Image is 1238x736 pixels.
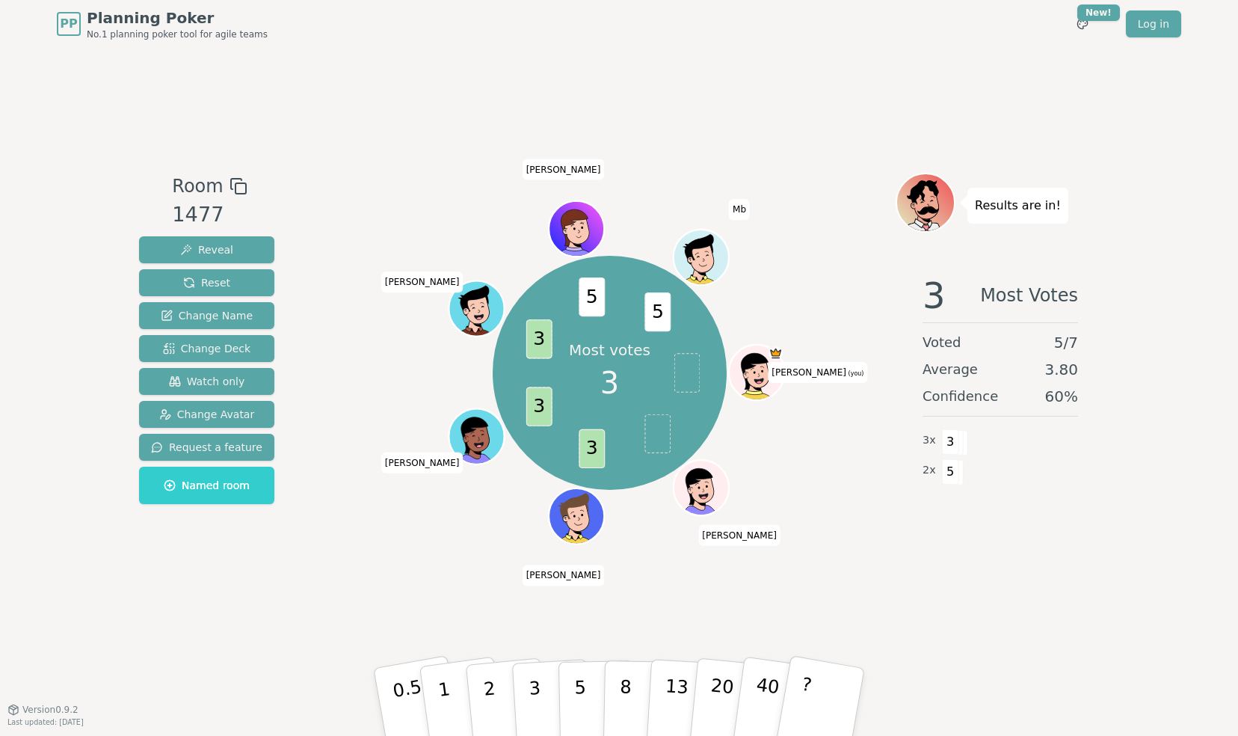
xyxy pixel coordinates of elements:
[523,159,605,180] span: Click to change your name
[1077,4,1120,21] div: New!
[151,440,262,455] span: Request a feature
[731,346,783,399] button: Click to change your avatar
[7,704,78,716] button: Version0.9.2
[569,340,650,361] p: Most votes
[923,277,946,313] span: 3
[942,459,959,485] span: 5
[172,173,223,200] span: Room
[139,236,274,263] button: Reveal
[769,346,783,361] span: Allen is the host
[139,401,274,428] button: Change Avatar
[698,525,780,546] span: Click to change your name
[1126,10,1181,37] a: Log in
[139,302,274,329] button: Change Name
[183,275,230,290] span: Reset
[169,374,245,389] span: Watch only
[87,7,268,28] span: Planning Poker
[139,335,274,362] button: Change Deck
[1044,359,1078,380] span: 3.80
[164,478,250,493] span: Named room
[22,704,78,716] span: Version 0.9.2
[526,387,552,426] span: 3
[923,432,936,449] span: 3 x
[600,361,619,405] span: 3
[1054,332,1078,353] span: 5 / 7
[87,28,268,40] span: No.1 planning poker tool for agile teams
[139,269,274,296] button: Reset
[645,292,671,331] span: 5
[923,462,936,479] span: 2 x
[523,565,605,586] span: Click to change your name
[139,368,274,395] button: Watch only
[1069,10,1096,37] button: New!
[163,341,250,356] span: Change Deck
[161,308,253,323] span: Change Name
[768,362,867,383] span: Click to change your name
[729,200,750,221] span: Click to change your name
[60,15,77,33] span: PP
[923,332,961,353] span: Voted
[139,434,274,461] button: Request a feature
[159,407,255,422] span: Change Avatar
[139,467,274,504] button: Named room
[980,277,1078,313] span: Most Votes
[923,359,978,380] span: Average
[942,429,959,455] span: 3
[579,277,606,316] span: 5
[180,242,233,257] span: Reveal
[57,7,268,40] a: PPPlanning PokerNo.1 planning poker tool for agile teams
[1045,386,1078,407] span: 60 %
[923,386,998,407] span: Confidence
[975,195,1061,216] p: Results are in!
[172,200,247,230] div: 1477
[381,453,464,473] span: Click to change your name
[846,370,864,377] span: (you)
[579,429,606,468] span: 3
[526,319,552,358] span: 3
[381,272,464,293] span: Click to change your name
[7,718,84,726] span: Last updated: [DATE]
